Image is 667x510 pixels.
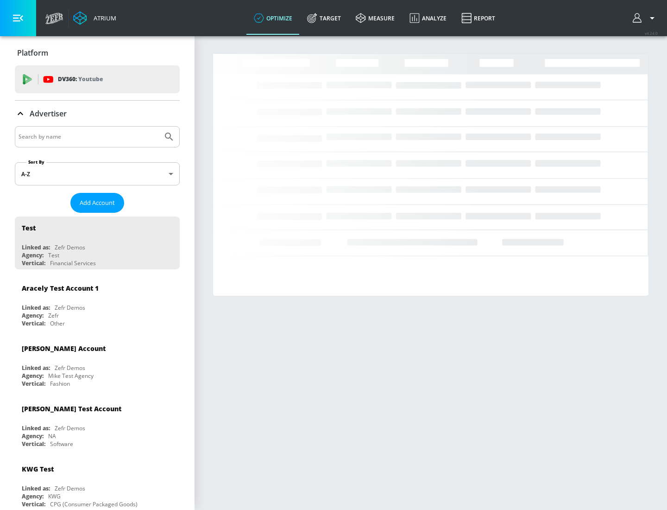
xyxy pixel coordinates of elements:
div: Agency: [22,372,44,380]
p: Platform [17,48,48,58]
div: Zefr [48,312,59,319]
div: Vertical: [22,259,45,267]
div: [PERSON_NAME] AccountLinked as:Zefr DemosAgency:Mike Test AgencyVertical:Fashion [15,337,180,390]
div: Mike Test Agency [48,372,94,380]
div: Fashion [50,380,70,388]
p: DV360: [58,74,103,84]
div: A-Z [15,162,180,185]
div: Platform [15,40,180,66]
div: Agency: [22,312,44,319]
div: Linked as: [22,243,50,251]
div: Test [48,251,59,259]
div: [PERSON_NAME] Account [22,344,106,353]
div: Software [50,440,73,448]
a: Target [300,1,348,35]
div: KWG [48,492,61,500]
div: Linked as: [22,364,50,372]
div: Aracely Test Account 1 [22,284,99,293]
a: Atrium [73,11,116,25]
div: Vertical: [22,380,45,388]
div: [PERSON_NAME] Test AccountLinked as:Zefr DemosAgency:NAVertical:Software [15,397,180,450]
div: Zefr Demos [55,304,85,312]
div: [PERSON_NAME] Test Account [22,404,121,413]
div: KWG Test [22,465,54,473]
div: Atrium [90,14,116,22]
a: optimize [246,1,300,35]
a: measure [348,1,402,35]
label: Sort By [26,159,46,165]
span: v 4.24.0 [645,31,658,36]
div: Vertical: [22,319,45,327]
p: Youtube [78,74,103,84]
div: Zefr Demos [55,243,85,251]
p: Advertiser [30,108,67,119]
div: Agency: [22,432,44,440]
a: Analyze [402,1,454,35]
div: Agency: [22,492,44,500]
div: Test [22,223,36,232]
div: Financial Services [50,259,96,267]
div: DV360: Youtube [15,65,180,93]
div: Zefr Demos [55,484,85,492]
div: Aracely Test Account 1Linked as:Zefr DemosAgency:ZefrVertical:Other [15,277,180,330]
input: Search by name [19,131,159,143]
div: CPG (Consumer Packaged Goods) [50,500,138,508]
div: Linked as: [22,304,50,312]
span: Add Account [80,198,115,208]
div: TestLinked as:Zefr DemosAgency:TestVertical:Financial Services [15,217,180,269]
div: Agency: [22,251,44,259]
div: Zefr Demos [55,424,85,432]
a: Report [454,1,503,35]
div: Linked as: [22,484,50,492]
div: Advertiser [15,101,180,127]
div: Vertical: [22,500,45,508]
button: Add Account [70,193,124,213]
div: Zefr Demos [55,364,85,372]
div: Linked as: [22,424,50,432]
div: Other [50,319,65,327]
div: NA [48,432,56,440]
div: Vertical: [22,440,45,448]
